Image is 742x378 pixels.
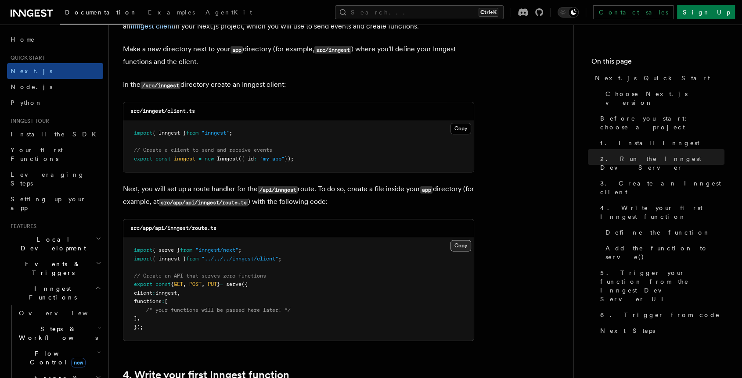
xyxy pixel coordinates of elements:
span: "../../../inngest/client" [202,256,278,262]
span: "inngest/next" [195,247,238,253]
span: from [186,130,198,136]
span: 6. Trigger from code [600,310,720,319]
span: Choose Next.js version [605,89,724,107]
span: Quick start [7,54,45,61]
span: Inngest [217,156,238,162]
span: }); [134,324,143,330]
span: GET [174,281,183,287]
a: Setting up your app [7,191,103,216]
button: Steps & Workflows [15,321,103,346]
span: Your first Functions [11,146,63,162]
span: , [177,290,180,296]
button: Events & Triggers [7,256,103,281]
a: Python [7,95,103,111]
code: src/inngest [314,46,351,53]
p: In the directory create an Inngest client: [123,78,474,91]
a: AgentKit [200,3,257,24]
code: src/app/api/inngest/route.ts [130,225,216,231]
span: Local Development [7,235,96,253]
span: "my-app" [260,156,285,162]
span: serve [226,281,241,287]
span: ] [134,315,137,321]
span: = [198,156,202,162]
span: Python [11,99,43,106]
a: Install the SDK [7,126,103,142]
span: POST [189,281,202,287]
button: Copy [450,123,471,134]
code: /src/inngest [140,82,180,89]
a: Before you start: choose a project [597,111,724,135]
span: Inngest tour [7,118,49,125]
span: PUT [208,281,217,287]
span: 2. Run the Inngest Dev Server [600,154,724,172]
span: Next.js [11,68,52,75]
a: 5. Trigger your function from the Inngest Dev Server UI [597,265,724,307]
span: ; [238,247,241,253]
span: ; [278,256,281,262]
span: const [155,281,171,287]
a: Next Steps [597,323,724,339]
button: Local Development [7,232,103,256]
span: import [134,247,152,253]
span: : [254,156,257,162]
span: Node.js [11,83,52,90]
span: { inngest } [152,256,186,262]
code: app [420,186,432,193]
span: new [71,358,86,367]
span: import [134,256,152,262]
span: Home [11,35,35,44]
span: { [171,281,174,287]
a: 6. Trigger from code [597,307,724,323]
span: , [183,281,186,287]
a: Your first Functions [7,142,103,167]
span: Documentation [65,9,137,16]
span: 4. Write your first Inngest function [600,203,724,221]
span: Examples [148,9,195,16]
a: Inngest client [130,22,174,30]
span: // Create a client to send and receive events [134,147,272,153]
span: Add the function to serve() [605,244,724,261]
span: { serve } [152,247,180,253]
span: ({ id [238,156,254,162]
a: Choose Next.js version [602,86,724,111]
span: inngest [155,290,177,296]
span: const [155,156,171,162]
a: 2. Run the Inngest Dev Server [597,151,724,175]
a: Leveraging Steps [7,167,103,191]
button: Search...Ctrl+K [335,5,504,19]
span: client [134,290,152,296]
span: Leveraging Steps [11,171,85,187]
span: : [152,290,155,296]
a: Contact sales [593,5,674,19]
a: Node.js [7,79,103,95]
a: 3. Create an Inngest client [597,175,724,200]
button: Flow Controlnew [15,346,103,370]
span: from [186,256,198,262]
span: "inngest" [202,130,229,136]
span: Flow Control [15,349,97,367]
span: new [205,156,214,162]
p: Next, you will set up a route handler for the route. To do so, create a file inside your director... [123,183,474,208]
code: /api/inngest [258,186,298,193]
code: src/app/api/inngest/route.ts [159,199,248,206]
button: Toggle dark mode [558,7,579,18]
code: src/inngest/client.ts [130,108,195,114]
span: Install the SDK [11,131,101,138]
a: 1. Install Inngest [597,135,724,151]
span: Events & Triggers [7,260,96,277]
button: Inngest Functions [7,281,103,305]
span: }); [285,156,294,162]
span: Next Steps [600,326,655,335]
a: Add the function to serve() [602,240,724,265]
span: = [220,281,223,287]
span: Steps & Workflows [15,325,98,342]
span: AgentKit [205,9,252,16]
a: Home [7,32,103,47]
span: Features [7,223,36,230]
span: 3. Create an Inngest client [600,179,724,196]
a: Overview [15,305,103,321]
kbd: Ctrl+K [479,8,498,17]
p: Make a new directory next to your directory (for example, ) where you'll define your Inngest func... [123,43,474,68]
a: 4. Write your first Inngest function [597,200,724,225]
span: inngest [174,156,195,162]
